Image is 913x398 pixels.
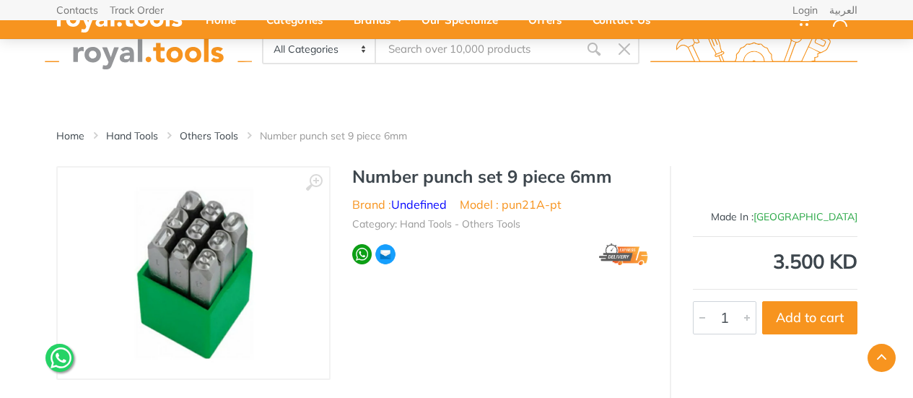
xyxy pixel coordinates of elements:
[599,243,648,265] img: express.png
[753,210,857,223] span: [GEOGRAPHIC_DATA]
[45,30,252,69] img: royal.tools Logo
[792,5,818,15] a: Login
[693,209,857,225] div: Made In :
[56,5,98,15] a: Contacts
[829,5,857,15] a: العربية
[56,129,84,143] a: Home
[762,301,857,334] button: Add to cart
[110,5,164,15] a: Track Order
[102,182,284,364] img: Royal Tools - Number punch set 9 piece 6mm
[106,129,158,143] a: Hand Tools
[56,129,857,143] nav: breadcrumb
[375,243,396,265] img: ma.webp
[352,217,520,232] li: Category: Hand Tools - Others Tools
[260,129,429,143] li: Number punch set 9 piece 6mm
[650,30,857,69] img: royal.tools Logo
[263,35,377,63] select: Category
[391,197,447,212] a: Undefined
[814,173,857,209] img: Undefined
[693,251,857,272] div: 3.500 KD
[180,129,238,143] a: Others Tools
[352,196,447,213] li: Brand :
[352,166,648,187] h1: Number punch set 9 piece 6mm
[352,244,372,264] img: wa.webp
[460,196,562,213] li: Model : pun21A-pt
[376,34,578,64] input: Site search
